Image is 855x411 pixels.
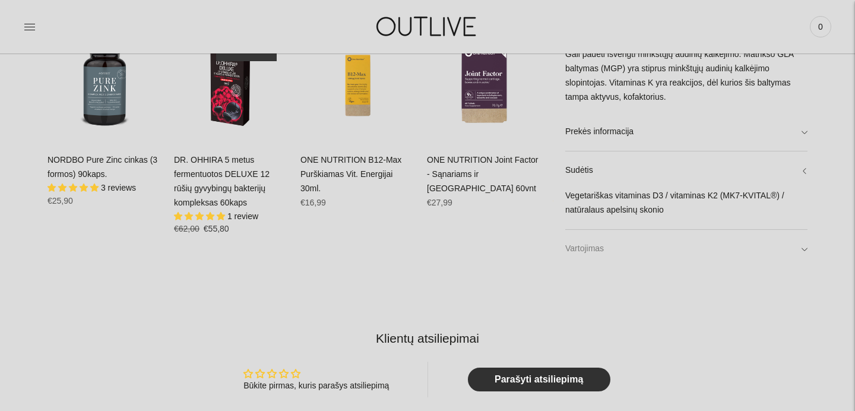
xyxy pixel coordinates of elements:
span: €25,90 [47,196,73,205]
a: ONE NUTRITION Joint Factor - Sąnariams ir [GEOGRAPHIC_DATA] 60vnt [427,155,538,193]
a: ONE NUTRITION B12-Max Purškiamas Vit. Energijai 30ml. [300,155,401,193]
a: 0 [810,14,831,40]
div: Būkite pirmas, kuris parašys atsiliepimą [243,380,389,392]
a: NORDBO Pure Zinc cinkas (3 formos) 90kaps. [47,27,162,141]
s: €62,00 [174,224,199,233]
span: 3 reviews [101,183,136,192]
a: NORDBO Pure Zinc cinkas (3 formos) 90kaps. [47,155,157,179]
div: Vegetariškas vitaminas D3 / vitaminas K2 (MK7-KVITAL®) / natūralaus apelsinų skonio [565,189,807,230]
a: ONE NUTRITION B12-Max Purškiamas Vit. Energijai 30ml. [300,27,415,141]
a: Sudėtis [565,151,807,189]
span: 0 [812,18,829,35]
span: €27,99 [427,198,452,207]
span: 1 review [227,211,258,221]
h2: Klientų atsiliepimai [57,330,798,347]
a: ONE NUTRITION Joint Factor - Sąnariams ir Kaulams 60vnt [427,27,541,141]
img: OUTLIVE [353,6,502,47]
span: 5.00 stars [47,183,101,192]
a: DR. OHHIRA 5 metus fermentuotos DELUXE 12 rūšių gyvybingų bakterijų kompleksas 60kaps [174,27,289,141]
span: €16,99 [300,198,326,207]
span: €55,80 [204,224,229,233]
span: 5.00 stars [174,211,227,221]
a: Parašyti atsiliepimą [468,368,610,391]
a: Prekės informacija [565,113,807,151]
a: DR. OHHIRA 5 metus fermentuotos DELUXE 12 rūšių gyvybingų bakterijų kompleksas 60kaps [174,155,270,207]
a: Vartojimas [565,230,807,268]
